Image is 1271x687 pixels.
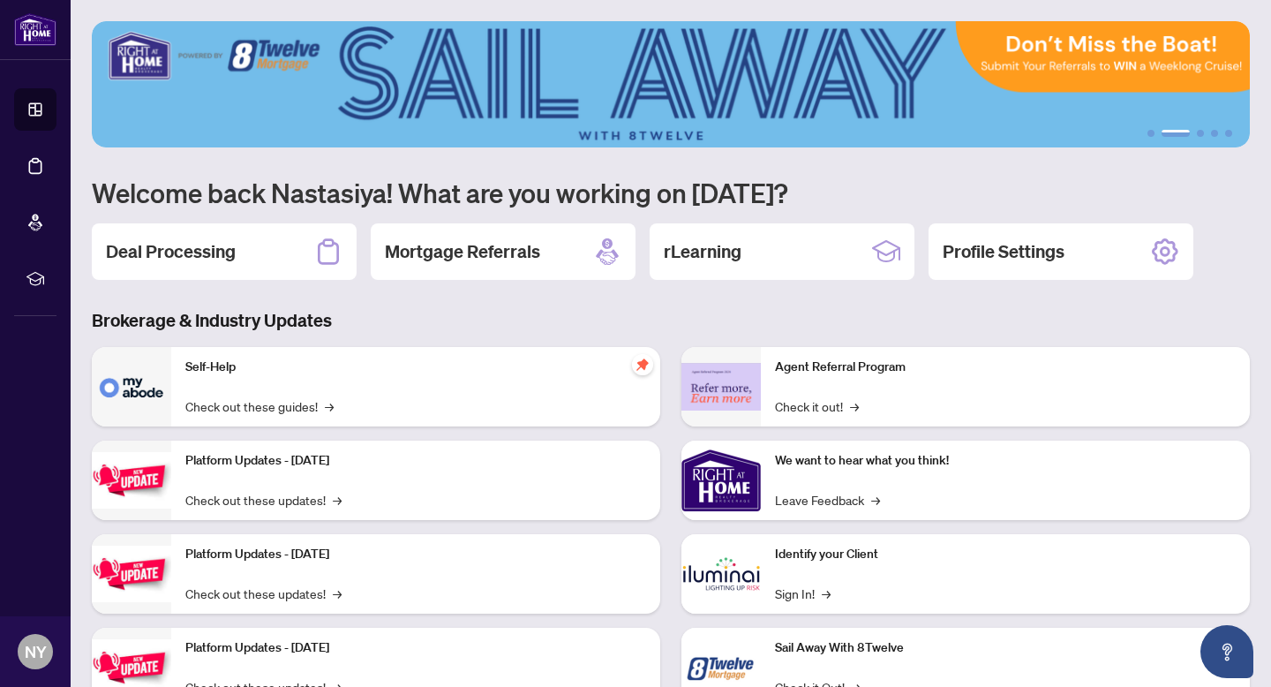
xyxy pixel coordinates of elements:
[92,452,171,508] img: Platform Updates - July 21, 2025
[1225,130,1232,137] button: 5
[92,546,171,601] img: Platform Updates - July 8, 2025
[1162,130,1190,137] button: 2
[385,239,540,264] h2: Mortgage Referrals
[871,490,880,510] span: →
[325,396,334,416] span: →
[185,638,646,658] p: Platform Updates - [DATE]
[775,396,859,416] a: Check it out!→
[822,584,831,603] span: →
[1200,625,1253,678] button: Open asap
[25,639,47,664] span: NY
[185,545,646,564] p: Platform Updates - [DATE]
[185,584,342,603] a: Check out these updates!→
[1211,130,1218,137] button: 4
[943,239,1064,264] h2: Profile Settings
[333,584,342,603] span: →
[92,21,1250,147] img: Slide 1
[185,358,646,377] p: Self-Help
[185,451,646,471] p: Platform Updates - [DATE]
[92,176,1250,209] h1: Welcome back Nastasiya! What are you working on [DATE]?
[632,354,653,375] span: pushpin
[775,545,1236,564] p: Identify your Client
[775,451,1236,471] p: We want to hear what you think!
[1197,130,1204,137] button: 3
[681,363,761,411] img: Agent Referral Program
[92,308,1250,333] h3: Brokerage & Industry Updates
[92,347,171,427] img: Self-Help
[850,396,859,416] span: →
[775,358,1236,377] p: Agent Referral Program
[775,584,831,603] a: Sign In!→
[1147,130,1154,137] button: 1
[664,239,741,264] h2: rLearning
[775,490,880,510] a: Leave Feedback→
[775,638,1236,658] p: Sail Away With 8Twelve
[185,490,342,510] a: Check out these updates!→
[185,396,334,416] a: Check out these guides!→
[106,239,236,264] h2: Deal Processing
[14,13,56,46] img: logo
[333,490,342,510] span: →
[681,534,761,614] img: Identify your Client
[681,441,761,520] img: We want to hear what you think!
